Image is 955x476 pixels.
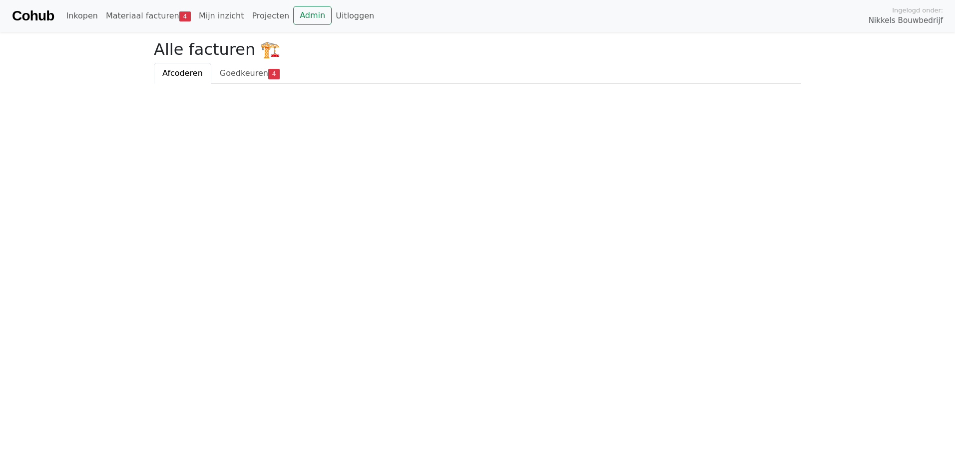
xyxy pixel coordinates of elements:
a: Uitloggen [332,6,378,26]
a: Cohub [12,4,54,28]
span: Ingelogd onder: [892,5,943,15]
a: Projecten [248,6,293,26]
a: Admin [293,6,332,25]
a: Inkopen [62,6,101,26]
a: Goedkeuren4 [211,63,288,84]
span: 4 [268,69,280,79]
a: Mijn inzicht [195,6,248,26]
span: Nikkels Bouwbedrijf [869,15,943,26]
span: Goedkeuren [220,68,268,78]
h2: Alle facturen 🏗️ [154,40,801,59]
span: Afcoderen [162,68,203,78]
a: Afcoderen [154,63,211,84]
a: Materiaal facturen4 [102,6,195,26]
span: 4 [179,11,191,21]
